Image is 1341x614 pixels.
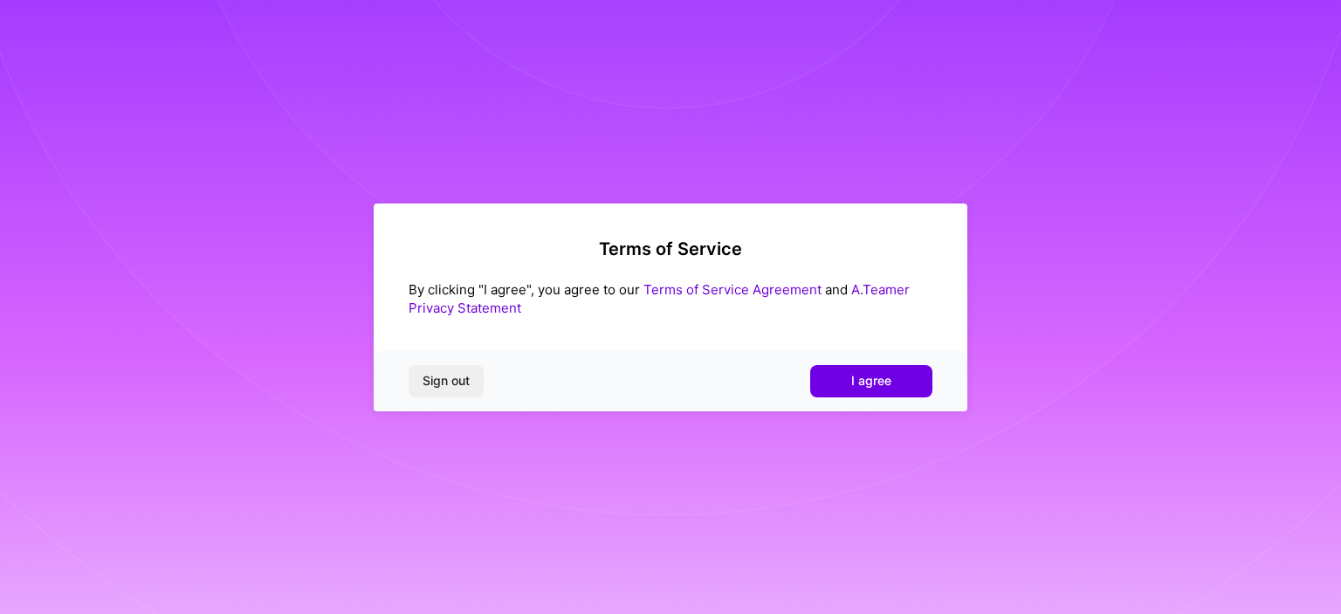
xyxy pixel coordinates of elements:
button: I agree [810,365,932,397]
div: By clicking "I agree", you agree to our and [409,280,932,317]
span: Sign out [423,372,470,390]
button: Sign out [409,365,484,397]
h2: Terms of Service [409,238,932,259]
a: Terms of Service Agreement [643,281,822,298]
span: I agree [851,372,891,390]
